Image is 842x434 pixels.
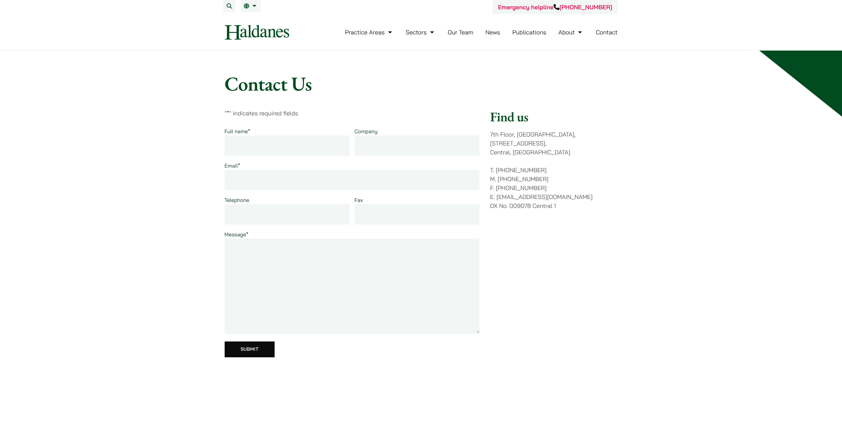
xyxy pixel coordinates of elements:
[596,28,618,36] a: Contact
[512,28,547,36] a: Publications
[485,28,500,36] a: News
[225,109,480,118] p: " " indicates required fields
[225,231,248,238] label: Message
[558,28,584,36] a: About
[490,130,617,157] p: 7th Floor, [GEOGRAPHIC_DATA], [STREET_ADDRESS], Central, [GEOGRAPHIC_DATA]
[406,28,435,36] a: Sectors
[244,3,258,9] a: EN
[225,197,249,203] label: Telephone
[355,197,363,203] label: Fax
[498,3,612,11] a: Emergency helpline[PHONE_NUMBER]
[225,72,618,96] h1: Contact Us
[448,28,473,36] a: Our Team
[225,341,275,357] input: Submit
[490,166,617,210] p: T. [PHONE_NUMBER] M. [PHONE_NUMBER] F. [PHONE_NUMBER] E. [EMAIL_ADDRESS][DOMAIN_NAME] DX No. 0090...
[355,128,378,135] label: Company
[490,109,617,125] h2: Find us
[225,162,240,169] label: Email
[225,128,250,135] label: Full name
[225,25,289,40] img: Logo of Haldanes
[345,28,394,36] a: Practice Areas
